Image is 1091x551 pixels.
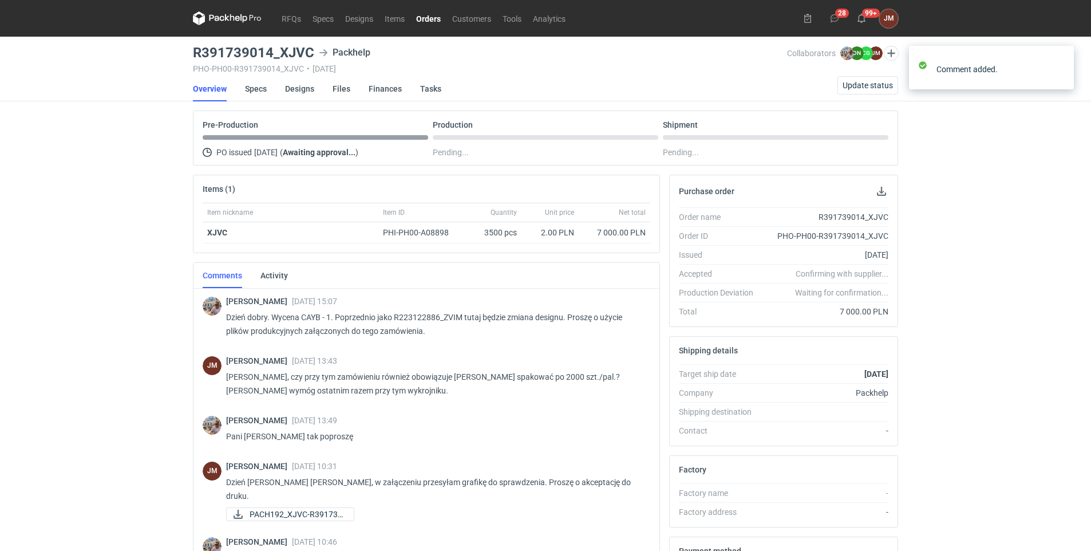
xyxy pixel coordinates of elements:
a: Comments [203,263,242,288]
span: [PERSON_NAME] [226,537,292,546]
svg: Packhelp Pro [193,11,262,25]
div: Packhelp [762,387,888,399]
em: Confirming with supplier... [796,269,888,278]
span: Item ID [383,208,405,217]
div: JOANNA MOCZAŁA [203,356,222,375]
h2: Factory [679,465,706,474]
img: Michał Palasek [203,416,222,435]
strong: [DATE] [864,369,888,379]
figcaption: CG [859,46,873,60]
div: PO issued [203,145,428,159]
div: Factory address [679,506,762,518]
div: Comment added. [936,64,1057,75]
p: [PERSON_NAME], czy przy tym zamówieniu również obowiązuje [PERSON_NAME] spakować po 2000 szt./pal... [226,370,641,397]
span: Item nickname [207,208,253,217]
span: [DATE] 13:49 [292,416,337,425]
a: Overview [193,76,227,101]
div: - [762,506,888,518]
span: [PERSON_NAME] [226,356,292,365]
figcaption: JM [869,46,883,60]
span: Update status [843,81,893,89]
h2: Items (1) [203,184,235,194]
span: [DATE] 10:31 [292,462,337,471]
span: [DATE] 15:07 [292,297,337,306]
span: [DATE] 10:46 [292,537,337,546]
span: Pending... [433,145,469,159]
img: Michał Palasek [203,297,222,316]
strong: XJVC [207,228,227,237]
h2: Shipping details [679,346,738,355]
a: Specs [245,76,267,101]
div: PACH192_XJVC-R391739014_outside_F427_210x210x80_w3485_11082025_rs_akcept.pdf [226,507,341,521]
div: Issued [679,249,762,261]
a: Items [379,11,410,25]
figcaption: JM [203,462,222,481]
div: 7 000.00 PLN [762,306,888,317]
div: Factory name [679,487,762,499]
a: Designs [285,76,314,101]
div: PHI-PH00-A08898 [383,227,460,238]
p: Pani [PERSON_NAME] tak poproszę [226,430,641,443]
div: [DATE] [762,249,888,261]
em: Waiting for confirmation... [795,287,888,298]
img: Michał Palasek [840,46,854,60]
div: Production Deviation [679,287,762,298]
div: Contact [679,425,762,436]
div: Accepted [679,268,762,280]
p: Production [433,120,473,129]
p: Pre-Production [203,120,258,129]
p: Dzień [PERSON_NAME] [PERSON_NAME], w załączeniu przesyłam grafikę do sprawdzenia. Proszę o akcept... [226,475,641,503]
p: Dzień dobry. Wycena CAYB - 1. Poprzednio jako R223122886_ZVIM tutaj będzie zmiana designu. Proszę... [226,310,641,338]
div: Shipping destination [679,406,762,418]
span: [PERSON_NAME] [226,462,292,471]
div: Target ship date [679,368,762,380]
a: Analytics [527,11,571,25]
a: Designs [339,11,379,25]
a: Specs [307,11,339,25]
div: JOANNA MOCZAŁA [879,9,898,28]
a: RFQs [276,11,307,25]
a: Tools [497,11,527,25]
div: Pending... [663,145,888,159]
button: JM [879,9,898,28]
div: - [762,487,888,499]
span: Unit price [545,208,574,217]
p: Shipment [663,120,698,129]
div: Order name [679,211,762,223]
span: [PERSON_NAME] [226,297,292,306]
a: Tasks [420,76,441,101]
span: Quantity [491,208,517,217]
h2: Purchase order [679,187,734,196]
button: Download PO [875,184,888,198]
span: • [307,64,310,73]
div: 7 000.00 PLN [583,227,646,238]
a: PACH192_XJVC-R391739... [226,507,354,521]
strong: Awaiting approval... [283,148,355,157]
figcaption: DN [850,46,864,60]
button: close [1057,63,1065,75]
div: Order ID [679,230,762,242]
span: ( [280,148,283,157]
div: JOANNA MOCZAŁA [203,462,222,481]
span: ) [355,148,358,157]
span: [DATE] 13:43 [292,356,337,365]
div: Packhelp [319,46,370,60]
a: Finances [369,76,402,101]
button: 99+ [852,9,871,27]
a: Orders [410,11,446,25]
div: PHO-PH00-R391739014_XJVC [762,230,888,242]
div: Total [679,306,762,317]
figcaption: JM [203,356,222,375]
span: PACH192_XJVC-R391739... [250,508,345,521]
span: [DATE] [254,145,278,159]
a: Customers [446,11,497,25]
div: PHO-PH00-R391739014_XJVC [DATE] [193,64,787,73]
a: Files [333,76,350,101]
div: Company [679,387,762,399]
span: Net total [619,208,646,217]
button: Edit collaborators [884,46,899,61]
span: [PERSON_NAME] [226,416,292,425]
